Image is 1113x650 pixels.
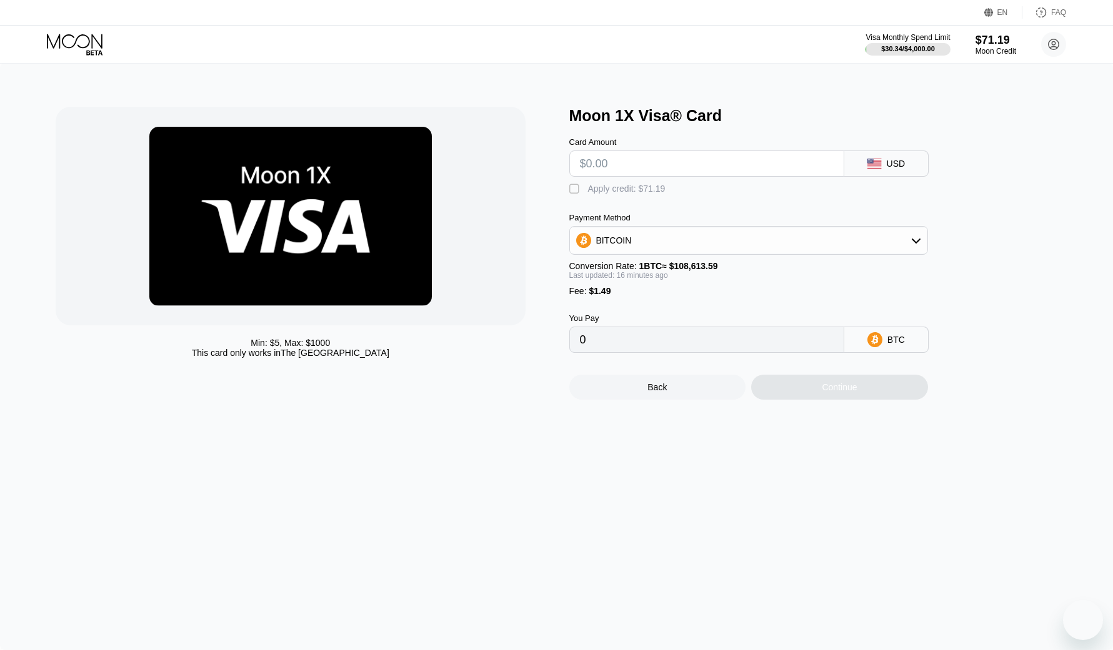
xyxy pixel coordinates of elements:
div: Moon 1X Visa® Card [569,107,1070,125]
div: Back [647,382,667,392]
div: $30.34 / $4,000.00 [881,45,935,52]
div: BITCOIN [570,228,927,253]
div: Card Amount [569,137,844,147]
div: FAQ [1022,6,1066,19]
div: Back [569,375,746,400]
div: Min: $ 5 , Max: $ 1000 [251,338,330,348]
div: $71.19Moon Credit [976,34,1016,56]
div: Conversion Rate: [569,261,928,271]
div: You Pay [569,313,844,323]
div: This card only works in The [GEOGRAPHIC_DATA] [192,348,389,358]
div: EN [997,8,1008,17]
div: Visa Monthly Spend Limit [866,33,950,42]
iframe: Button to launch messaging window [1063,600,1103,640]
div: Last updated: 16 minutes ago [569,271,928,280]
div: FAQ [1051,8,1066,17]
div: EN [984,6,1022,19]
div: $71.19 [976,34,1016,47]
div: Fee : [569,286,928,296]
span: 1 BTC ≈ $108,613.59 [639,261,718,271]
input: $0.00 [580,151,834,176]
div: Payment Method [569,213,928,222]
div: BITCOIN [596,235,632,245]
div: BTC [887,335,905,345]
span: $1.49 [589,286,611,296]
div:  [569,183,582,195]
div: Visa Monthly Spend Limit$30.34/$4,000.00 [866,33,950,56]
div: USD [887,159,906,169]
div: Apply credit: $71.19 [588,184,666,194]
div: Moon Credit [976,47,1016,56]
